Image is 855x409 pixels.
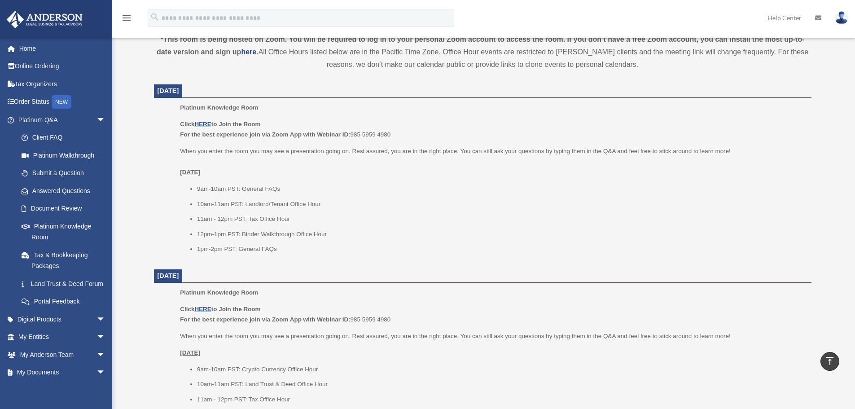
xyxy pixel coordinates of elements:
span: [DATE] [158,87,179,94]
span: arrow_drop_down [96,328,114,347]
div: NEW [52,95,71,109]
a: Client FAQ [13,129,119,147]
a: Digital Productsarrow_drop_down [6,310,119,328]
p: 985 5959 4980 [180,119,805,140]
a: Tax & Bookkeeping Packages [13,246,119,275]
a: Home [6,40,119,57]
a: HERE [194,121,211,128]
li: 9am-10am PST: Crypto Currency Office Hour [197,364,805,375]
a: My Documentsarrow_drop_down [6,364,119,382]
p: When you enter the room you may see a presentation going on. Rest assured, you are in the right p... [180,146,805,178]
span: arrow_drop_down [96,111,114,129]
strong: . [256,48,258,56]
a: Land Trust & Deed Forum [13,275,119,293]
li: 11am - 12pm PST: Tax Office Hour [197,394,805,405]
span: arrow_drop_down [96,364,114,382]
span: arrow_drop_down [96,310,114,329]
a: Order StatusNEW [6,93,119,111]
i: search [150,12,160,22]
a: vertical_align_top [820,352,839,371]
a: menu [121,16,132,23]
a: here [241,48,256,56]
i: vertical_align_top [824,356,835,366]
img: Anderson Advisors Platinum Portal [4,11,85,28]
li: 10am-11am PST: Landlord/Tenant Office Hour [197,199,805,210]
a: Platinum Walkthrough [13,146,119,164]
a: My Anderson Teamarrow_drop_down [6,346,119,364]
a: Submit a Question [13,164,119,182]
a: Answered Questions [13,182,119,200]
a: Document Review [13,200,119,218]
b: For the best experience join via Zoom App with Webinar ID: [180,316,350,323]
span: arrow_drop_down [96,346,114,364]
p: When you enter the room you may see a presentation going on. Rest assured, you are in the right p... [180,331,805,342]
span: Platinum Knowledge Room [180,104,258,111]
a: Platinum Knowledge Room [13,217,114,246]
li: 10am-11am PST: Land Trust & Deed Office Hour [197,379,805,390]
li: 1pm-2pm PST: General FAQs [197,244,805,255]
u: [DATE] [180,169,200,176]
a: Tax Organizers [6,75,119,93]
b: Click to Join the Room [180,121,260,128]
a: Online Ordering [6,57,119,75]
i: menu [121,13,132,23]
a: Platinum Q&Aarrow_drop_down [6,111,119,129]
div: All Office Hours listed below are in the Pacific Time Zone. Office Hour events are restricted to ... [154,33,811,71]
u: [DATE] [180,349,200,356]
span: Platinum Knowledge Room [180,289,258,296]
span: [DATE] [158,272,179,279]
li: 9am-10am PST: General FAQs [197,184,805,194]
a: HERE [194,306,211,312]
b: For the best experience join via Zoom App with Webinar ID: [180,131,350,138]
a: Portal Feedback [13,293,119,311]
li: 12pm-1pm PST: Binder Walkthrough Office Hour [197,229,805,240]
a: My Entitiesarrow_drop_down [6,328,119,346]
img: User Pic [835,11,848,24]
b: Click to Join the Room [180,306,260,312]
p: 985 5959 4980 [180,304,805,325]
li: 11am - 12pm PST: Tax Office Hour [197,214,805,224]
